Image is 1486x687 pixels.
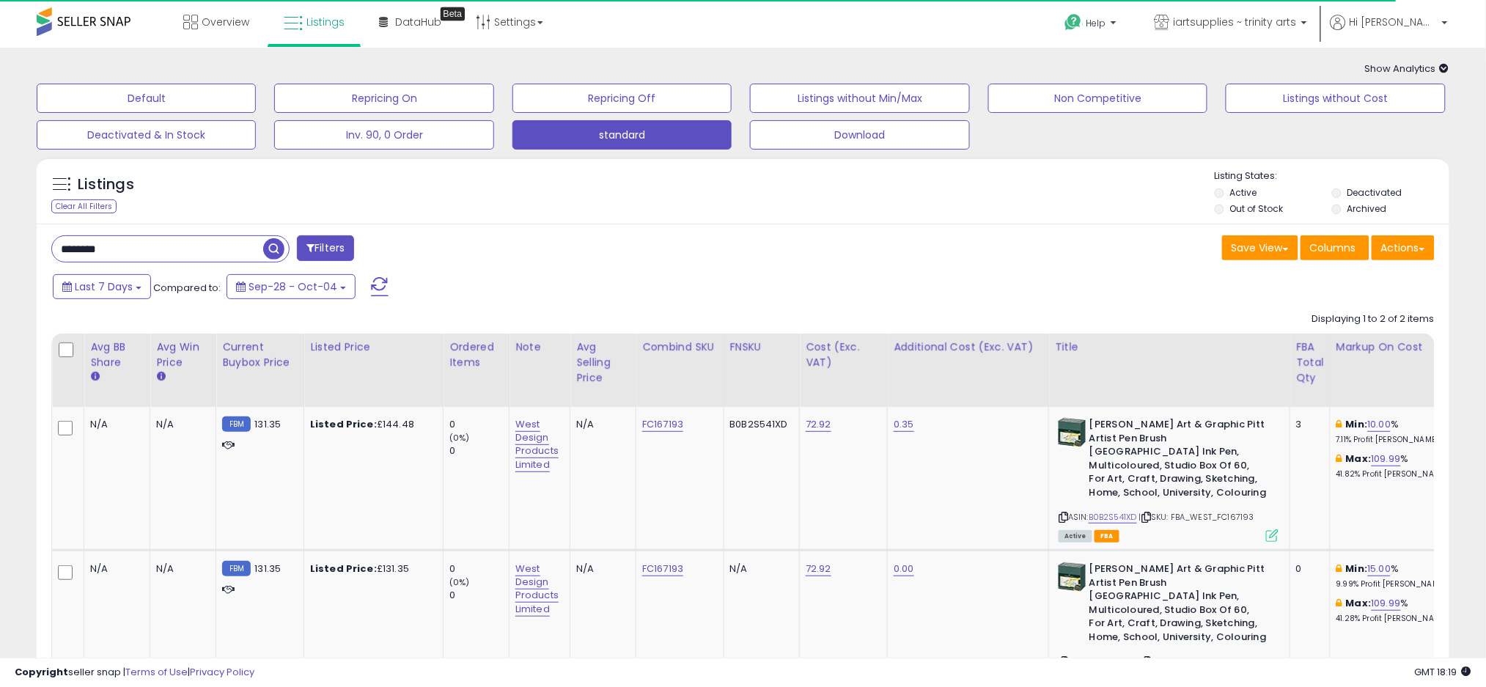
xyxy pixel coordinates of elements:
[249,279,337,294] span: Sep-28 - Oct-04
[1139,511,1254,523] span: | SKU: FBA_WEST_FC167193
[1301,235,1369,260] button: Columns
[515,339,564,355] div: Note
[730,418,789,431] div: B0B2S541XD
[1365,62,1449,76] span: Show Analytics
[1347,186,1402,199] label: Deactivated
[1336,597,1458,624] div: %
[227,274,356,299] button: Sep-28 - Oct-04
[1347,202,1386,215] label: Archived
[1296,339,1324,386] div: FBA Total Qty
[156,562,205,576] div: N/A
[576,562,625,576] div: N/A
[53,274,151,299] button: Last 7 Days
[449,562,509,576] div: 0
[730,562,789,576] div: N/A
[750,84,969,113] button: Listings without Min/Max
[15,665,68,679] strong: Copyright
[642,562,683,576] a: FC167193
[1095,530,1119,543] span: FBA
[222,416,251,432] small: FBM
[636,334,724,407] th: CSV column name: cust_attr_2_Combind SKU
[1053,2,1131,48] a: Help
[806,417,831,432] a: 72.92
[297,235,354,261] button: Filters
[1336,614,1458,624] p: 41.28% Profit [PERSON_NAME]
[1336,562,1458,589] div: %
[1415,665,1471,679] span: 2025-10-12 18:19 GMT
[576,339,630,386] div: Avg Selling Price
[1336,579,1458,589] p: 9.99% Profit [PERSON_NAME]
[125,665,188,679] a: Terms of Use
[1346,452,1372,466] b: Max:
[222,339,298,370] div: Current Buybox Price
[1296,562,1319,576] div: 0
[1330,334,1469,407] th: The percentage added to the cost of goods (COGS) that forms the calculator for Min & Max prices.
[730,339,794,355] div: FNSKU
[1089,562,1268,647] b: [PERSON_NAME] Art & Graphic Pitt Artist Pen Brush [GEOGRAPHIC_DATA] Ink Pen, Multicoloured, Studi...
[1089,656,1137,669] a: B0B2S541XD
[1059,530,1092,543] span: All listings currently available for purchase on Amazon
[512,84,732,113] button: Repricing Off
[37,84,256,113] button: Default
[1230,202,1284,215] label: Out of Stock
[894,562,914,576] a: 0.00
[806,339,881,370] div: Cost (Exc. VAT)
[1346,596,1372,610] b: Max:
[153,281,221,295] span: Compared to:
[90,339,144,370] div: Avg BB Share
[1230,186,1257,199] label: Active
[988,84,1207,113] button: Non Competitive
[449,432,470,444] small: (0%)
[90,370,99,383] small: Avg BB Share.
[15,666,254,680] div: seller snap | |
[1059,562,1086,592] img: 51TC9tEvvEL._SL40_.jpg
[642,417,683,432] a: FC167193
[1059,418,1086,447] img: 51TC9tEvvEL._SL40_.jpg
[310,418,432,431] div: £144.48
[1226,84,1445,113] button: Listings without Cost
[1350,15,1438,29] span: Hi [PERSON_NAME]
[156,339,210,370] div: Avg Win Price
[1089,418,1268,503] b: [PERSON_NAME] Art & Graphic Pitt Artist Pen Brush [GEOGRAPHIC_DATA] Ink Pen, Multicoloured, Studi...
[1336,452,1458,480] div: %
[449,418,509,431] div: 0
[1336,418,1458,445] div: %
[37,120,256,150] button: Deactivated & In Stock
[1312,312,1435,326] div: Displaying 1 to 2 of 2 items
[1089,511,1137,523] a: B0B2S541XD
[449,576,470,588] small: (0%)
[512,120,732,150] button: standard
[515,417,559,472] a: West Design Products Limited
[642,339,717,355] div: Combind SKU
[1368,417,1391,432] a: 10.00
[1336,469,1458,480] p: 41.82% Profit [PERSON_NAME]
[190,665,254,679] a: Privacy Policy
[274,120,493,150] button: Inv. 90, 0 Order
[90,562,139,576] div: N/A
[1372,235,1435,260] button: Actions
[90,418,139,431] div: N/A
[222,561,251,576] small: FBM
[1336,435,1458,445] p: 7.11% Profit [PERSON_NAME]
[1346,562,1368,576] b: Min:
[440,7,466,21] div: Tooltip anchor
[1368,562,1391,576] a: 15.00
[1372,596,1401,611] a: 109.99
[306,15,345,29] span: Listings
[449,589,509,602] div: 0
[310,562,432,576] div: £131.35
[1310,240,1356,255] span: Columns
[1215,169,1449,183] p: Listing States:
[1296,418,1319,431] div: 3
[515,562,559,617] a: West Design Products Limited
[1346,417,1368,431] b: Min:
[894,417,914,432] a: 0.35
[1139,656,1232,668] span: | SKU: SP_E_FC167193
[750,120,969,150] button: Download
[310,417,377,431] b: Listed Price:
[78,174,134,195] h5: Listings
[1174,15,1297,29] span: iartsupplies ~ trinity arts
[1059,418,1279,540] div: ASIN:
[75,279,133,294] span: Last 7 Days
[894,339,1042,355] div: Additional Cost (Exc. VAT)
